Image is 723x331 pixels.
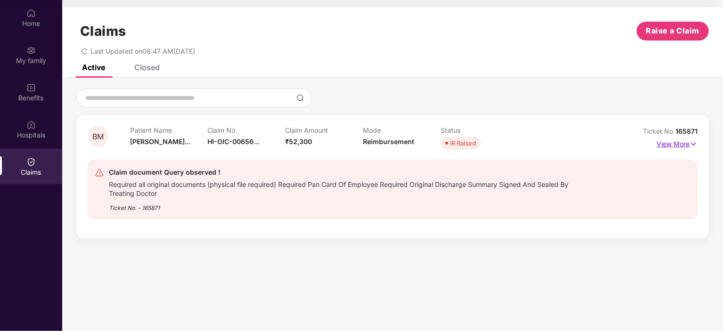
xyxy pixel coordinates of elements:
div: IR Raised [450,138,476,148]
span: [PERSON_NAME]... [130,137,190,145]
p: Patient Name [130,126,208,134]
img: svg+xml;base64,PHN2ZyB4bWxucz0iaHR0cDovL3d3dy53My5vcmcvMjAwMC9zdmciIHdpZHRoPSIyNCIgaGVpZ2h0PSIyNC... [95,168,104,178]
img: svg+xml;base64,PHN2ZyBpZD0iSG9tZSIgeG1sbnM9Imh0dHA6Ly93d3cudzMub3JnLzIwMDAvc3ZnIiB3aWR0aD0iMjAiIG... [26,8,36,18]
p: Mode [363,126,441,134]
h1: Claims [80,23,126,39]
div: Claim document Query observed ! [109,167,591,178]
span: 165871 [675,127,698,135]
p: Claim No [208,126,286,134]
span: Ticket No [643,127,675,135]
span: HI-OIC-00656... [208,137,260,145]
span: Raise a Claim [646,25,700,37]
p: View More [657,137,698,149]
span: Last Updated on 08:47 AM[DATE] [90,47,195,55]
span: redo [81,47,88,55]
div: Required all original documents (physical file required) Required Pan Card Of Employee Required O... [109,178,591,198]
span: BM [92,133,104,141]
div: Ticket No. - 165871 [109,198,591,212]
button: Raise a Claim [637,22,709,40]
div: Active [82,63,105,72]
p: Status [441,126,518,134]
span: ₹52,300 [285,137,312,145]
img: svg+xml;base64,PHN2ZyB3aWR0aD0iMjAiIGhlaWdodD0iMjAiIHZpZXdCb3g9IjAgMCAyMCAyMCIgZmlsbD0ibm9uZSIgeG... [26,46,36,55]
p: Claim Amount [285,126,363,134]
span: Reimbursement [363,137,414,145]
img: svg+xml;base64,PHN2ZyB4bWxucz0iaHR0cDovL3d3dy53My5vcmcvMjAwMC9zdmciIHdpZHRoPSIxNyIgaGVpZ2h0PSIxNy... [690,139,698,149]
img: svg+xml;base64,PHN2ZyBpZD0iQmVuZWZpdHMiIHhtbG5zPSJodHRwOi8vd3d3LnczLm9yZy8yMDAwL3N2ZyIgd2lkdGg9Ij... [26,83,36,92]
div: Closed [134,63,160,72]
img: svg+xml;base64,PHN2ZyBpZD0iQ2xhaW0iIHhtbG5zPSJodHRwOi8vd3d3LnczLm9yZy8yMDAwL3N2ZyIgd2lkdGg9IjIwIi... [26,157,36,167]
img: svg+xml;base64,PHN2ZyBpZD0iU2VhcmNoLTMyeDMyIiB4bWxucz0iaHR0cDovL3d3dy53My5vcmcvMjAwMC9zdmciIHdpZH... [296,94,304,102]
img: svg+xml;base64,PHN2ZyBpZD0iSG9zcGl0YWxzIiB4bWxucz0iaHR0cDovL3d3dy53My5vcmcvMjAwMC9zdmciIHdpZHRoPS... [26,120,36,129]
